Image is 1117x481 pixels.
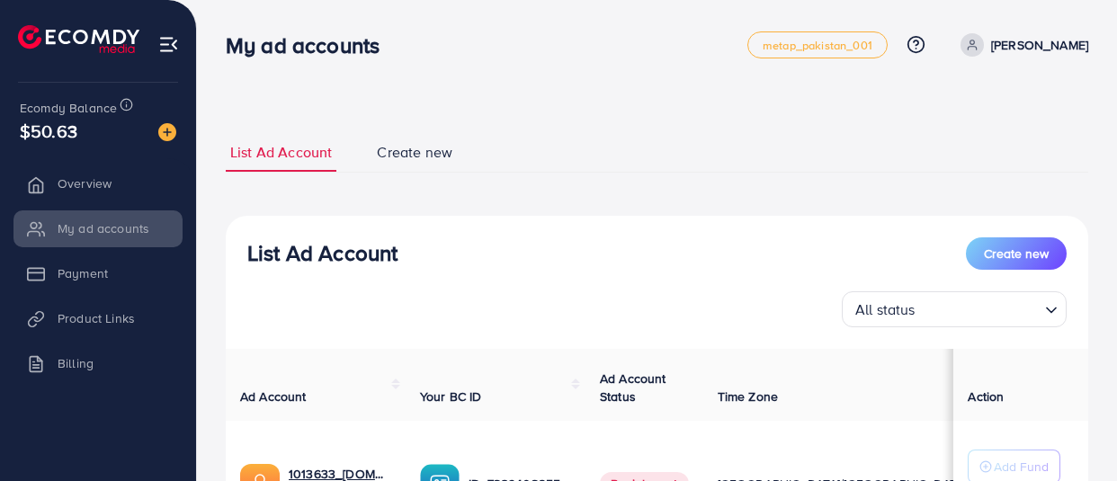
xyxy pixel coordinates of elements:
[18,25,139,53] img: logo
[953,33,1088,57] a: [PERSON_NAME]
[20,118,77,144] span: $50.63
[226,32,394,58] h3: My ad accounts
[921,293,1038,323] input: Search for option
[842,291,1067,327] div: Search for option
[600,370,666,405] span: Ad Account Status
[718,387,778,405] span: Time Zone
[158,123,176,141] img: image
[984,245,1049,263] span: Create new
[991,34,1088,56] p: [PERSON_NAME]
[763,40,872,51] span: metap_pakistan_001
[377,142,452,163] span: Create new
[420,387,482,405] span: Your BC ID
[20,99,117,117] span: Ecomdy Balance
[230,142,332,163] span: List Ad Account
[158,34,179,55] img: menu
[852,297,919,323] span: All status
[966,237,1067,270] button: Create new
[247,240,398,266] h3: List Ad Account
[747,31,888,58] a: metap_pakistan_001
[968,387,1004,405] span: Action
[994,456,1049,477] p: Add Fund
[240,387,307,405] span: Ad Account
